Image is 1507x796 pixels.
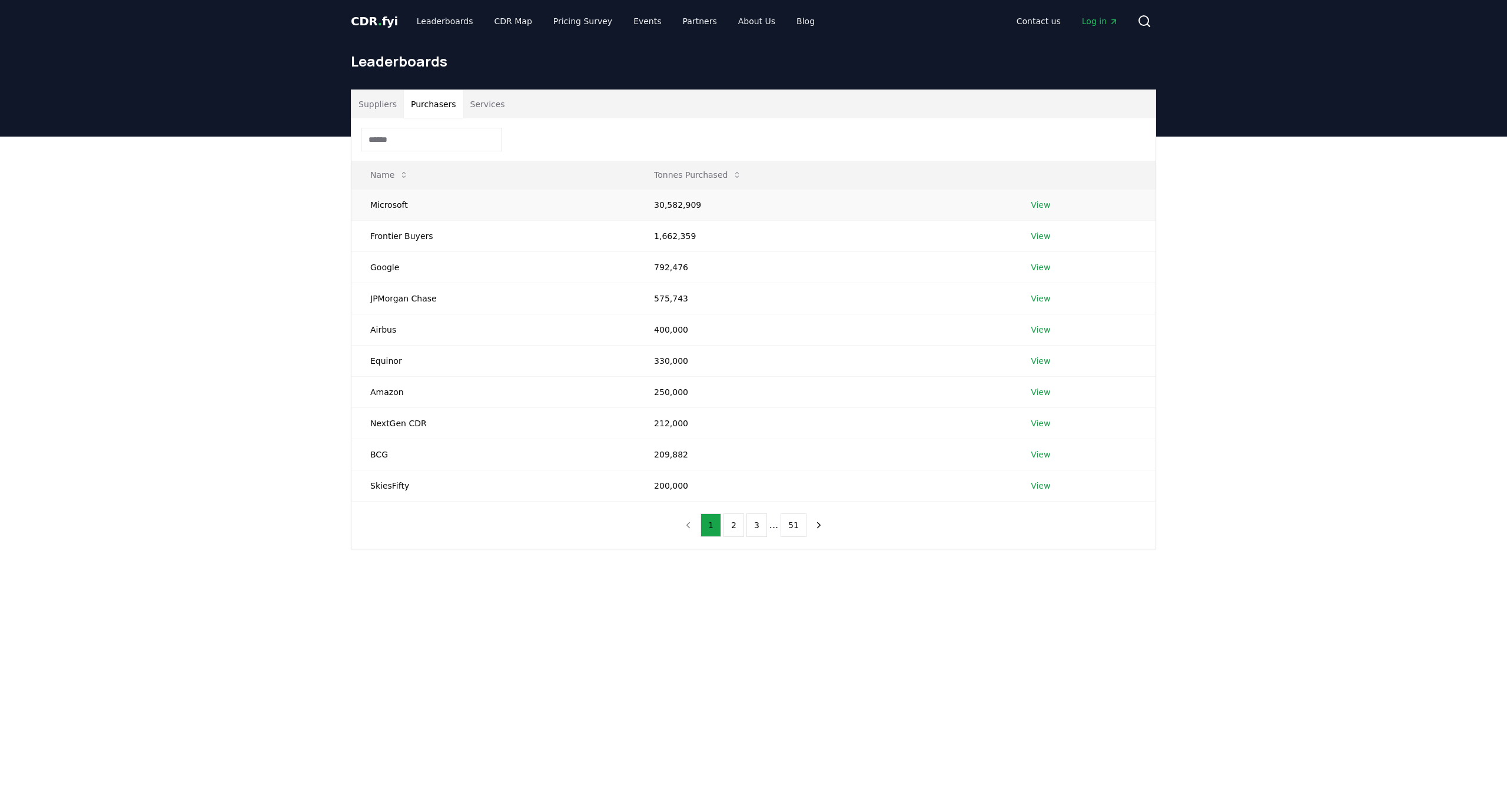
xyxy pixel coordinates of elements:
[351,220,635,251] td: Frontier Buyers
[701,513,721,537] button: 1
[1031,449,1050,460] a: View
[1007,11,1070,32] a: Contact us
[544,11,622,32] a: Pricing Survey
[1031,417,1050,429] a: View
[351,52,1156,71] h1: Leaderboards
[635,407,1012,439] td: 212,000
[1031,199,1050,211] a: View
[351,376,635,407] td: Amazon
[378,14,382,28] span: .
[635,439,1012,470] td: 209,882
[351,439,635,470] td: BCG
[1031,261,1050,273] a: View
[404,90,463,118] button: Purchasers
[635,189,1012,220] td: 30,582,909
[781,513,806,537] button: 51
[1031,293,1050,304] a: View
[635,314,1012,345] td: 400,000
[351,90,404,118] button: Suppliers
[769,518,778,532] li: ...
[645,163,751,187] button: Tonnes Purchased
[485,11,542,32] a: CDR Map
[746,513,767,537] button: 3
[1073,11,1128,32] a: Log in
[673,11,726,32] a: Partners
[351,283,635,314] td: JPMorgan Chase
[635,470,1012,501] td: 200,000
[1031,386,1050,398] a: View
[1031,324,1050,336] a: View
[407,11,483,32] a: Leaderboards
[1031,355,1050,367] a: View
[351,13,398,29] a: CDR.fyi
[723,513,744,537] button: 2
[787,11,824,32] a: Blog
[407,11,824,32] nav: Main
[809,513,829,537] button: next page
[635,220,1012,251] td: 1,662,359
[463,90,512,118] button: Services
[351,470,635,501] td: SkiesFifty
[624,11,670,32] a: Events
[1007,11,1128,32] nav: Main
[729,11,785,32] a: About Us
[351,314,635,345] td: Airbus
[635,376,1012,407] td: 250,000
[1031,230,1050,242] a: View
[351,407,635,439] td: NextGen CDR
[635,251,1012,283] td: 792,476
[361,163,418,187] button: Name
[1031,480,1050,492] a: View
[351,189,635,220] td: Microsoft
[635,345,1012,376] td: 330,000
[635,283,1012,314] td: 575,743
[351,345,635,376] td: Equinor
[351,251,635,283] td: Google
[351,14,398,28] span: CDR fyi
[1082,15,1118,27] span: Log in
